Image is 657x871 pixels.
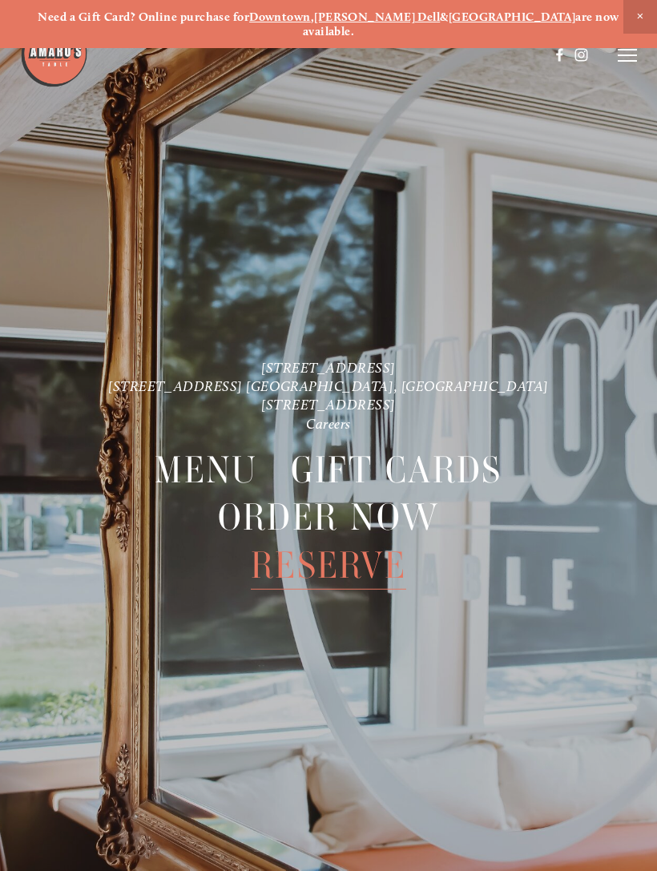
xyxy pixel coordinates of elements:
[306,414,351,431] a: Careers
[20,20,88,88] img: Amaro's Table
[251,542,406,590] span: Reserve
[218,494,440,541] a: Order Now
[38,10,249,24] strong: Need a Gift Card? Online purchase for
[261,396,396,413] a: [STREET_ADDRESS]
[440,10,448,24] strong: &
[291,446,502,493] a: Gift Cards
[314,10,440,24] a: [PERSON_NAME] Dell
[449,10,576,24] a: [GEOGRAPHIC_DATA]
[311,10,314,24] strong: ,
[261,358,396,375] a: [STREET_ADDRESS]
[303,10,622,38] strong: are now available.
[155,446,257,493] a: Menu
[108,377,549,394] a: [STREET_ADDRESS] [GEOGRAPHIC_DATA], [GEOGRAPHIC_DATA]
[251,542,406,589] a: Reserve
[249,10,311,24] a: Downtown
